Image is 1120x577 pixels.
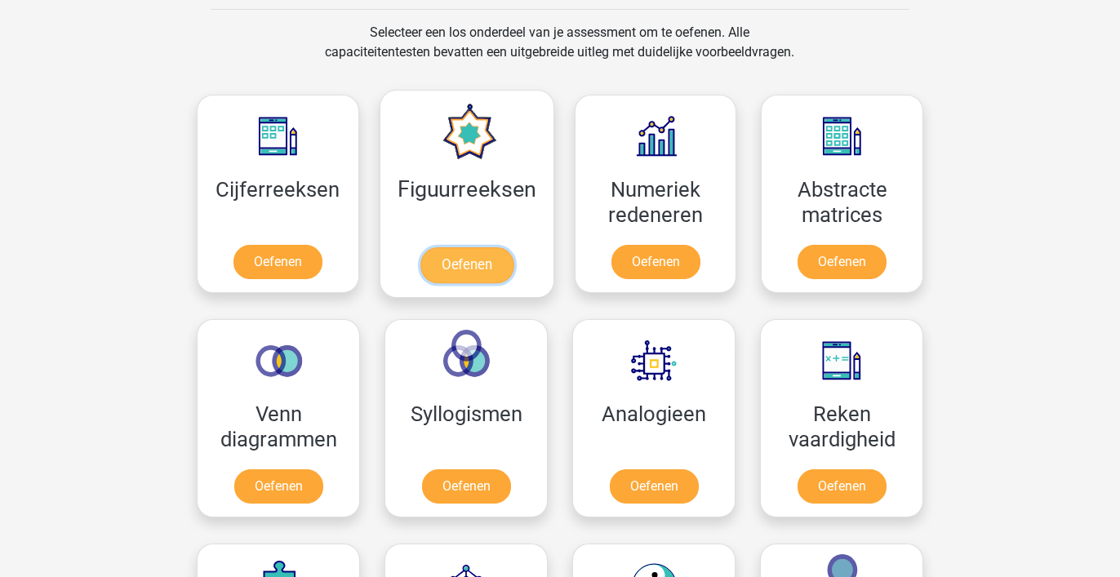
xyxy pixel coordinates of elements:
a: Oefenen [798,245,887,279]
a: Oefenen [798,469,887,504]
a: Oefenen [420,247,513,283]
div: Selecteer een los onderdeel van je assessment om te oefenen. Alle capaciteitentesten bevatten een... [309,23,810,82]
a: Oefenen [611,245,700,279]
a: Oefenen [422,469,511,504]
a: Oefenen [234,469,323,504]
a: Oefenen [610,469,699,504]
a: Oefenen [233,245,322,279]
